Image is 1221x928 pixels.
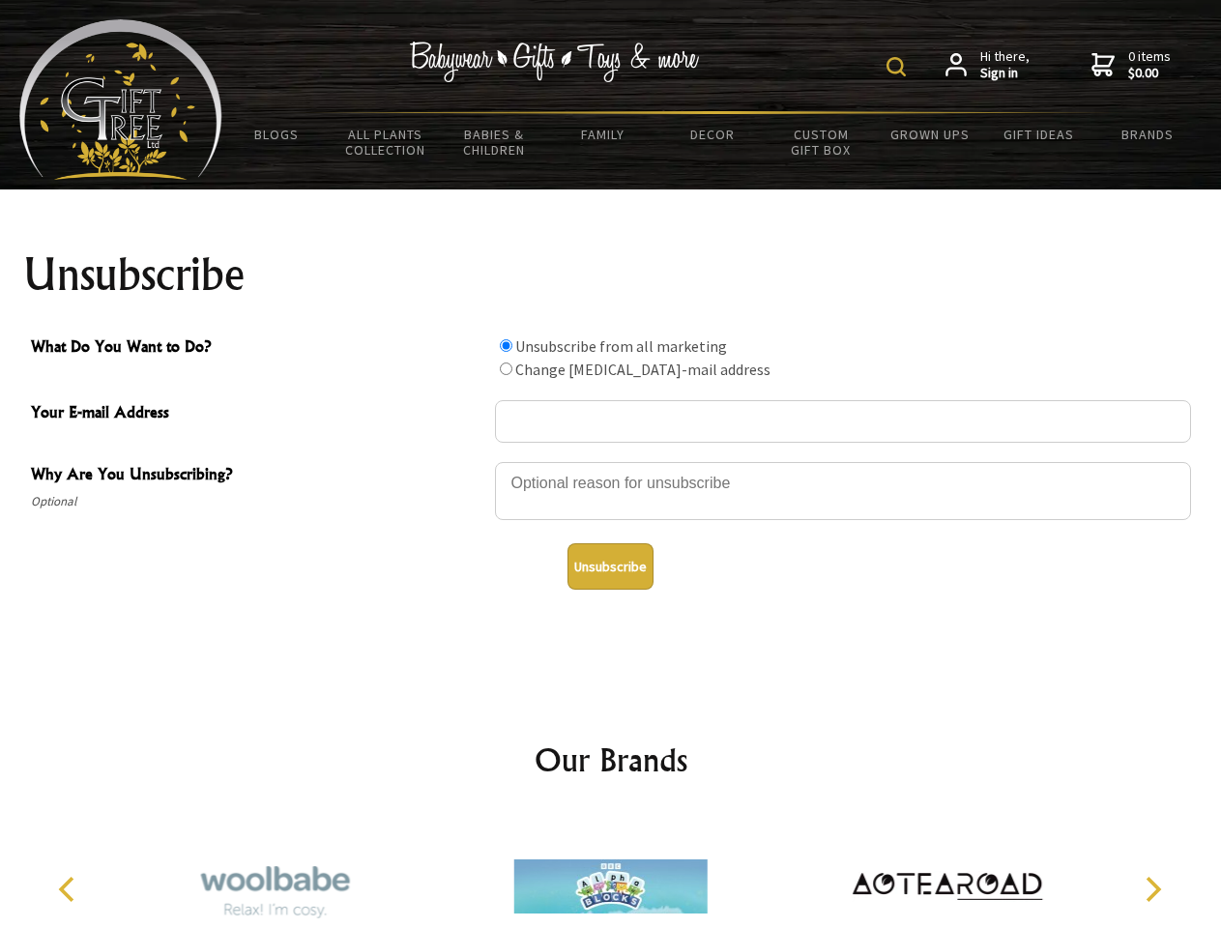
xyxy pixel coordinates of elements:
[495,462,1191,520] textarea: Why Are You Unsubscribing?
[222,114,332,155] a: BLOGS
[1128,65,1171,82] strong: $0.00
[500,339,512,352] input: What Do You Want to Do?
[410,42,700,82] img: Babywear - Gifts - Toys & more
[39,737,1183,783] h2: Our Brands
[657,114,767,155] a: Decor
[1091,48,1171,82] a: 0 items$0.00
[945,48,1030,82] a: Hi there,Sign in
[549,114,658,155] a: Family
[19,19,222,180] img: Babyware - Gifts - Toys and more...
[48,868,91,911] button: Previous
[23,251,1199,298] h1: Unsubscribe
[980,48,1030,82] span: Hi there,
[31,400,485,428] span: Your E-mail Address
[1128,47,1171,82] span: 0 items
[440,114,549,170] a: Babies & Children
[875,114,984,155] a: Grown Ups
[332,114,441,170] a: All Plants Collection
[767,114,876,170] a: Custom Gift Box
[31,462,485,490] span: Why Are You Unsubscribing?
[1131,868,1174,911] button: Next
[515,336,727,356] label: Unsubscribe from all marketing
[980,65,1030,82] strong: Sign in
[887,57,906,76] img: product search
[500,362,512,375] input: What Do You Want to Do?
[567,543,654,590] button: Unsubscribe
[1093,114,1203,155] a: Brands
[984,114,1093,155] a: Gift Ideas
[31,334,485,362] span: What Do You Want to Do?
[31,490,485,513] span: Optional
[515,360,770,379] label: Change [MEDICAL_DATA]-mail address
[495,400,1191,443] input: Your E-mail Address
